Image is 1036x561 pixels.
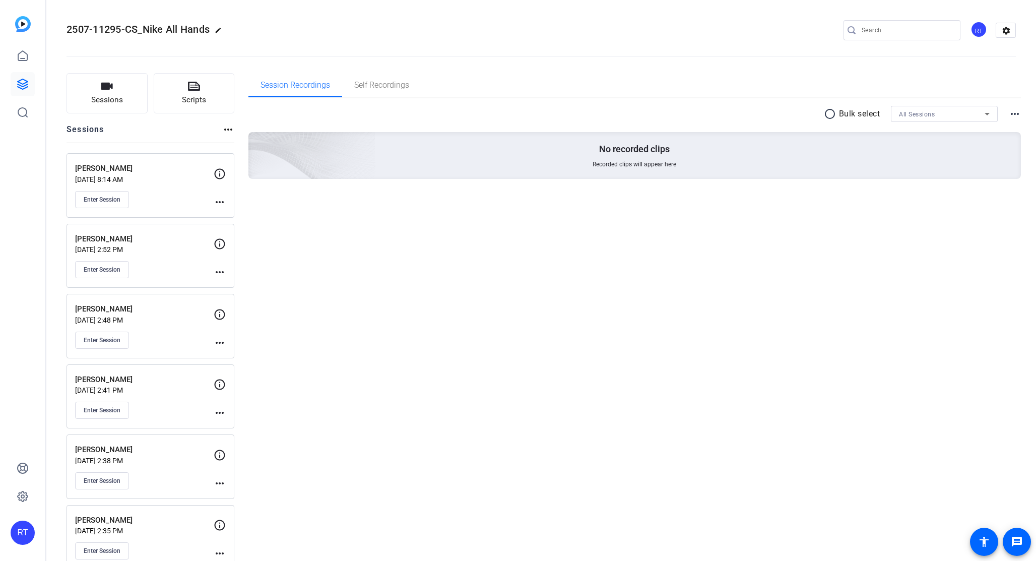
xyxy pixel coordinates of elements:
mat-icon: more_horiz [214,547,226,559]
mat-icon: more_horiz [214,337,226,349]
p: [PERSON_NAME] [75,444,214,456]
span: Recorded clips will appear here [593,160,676,168]
span: 2507-11295-CS_Nike All Hands [67,23,210,35]
span: Session Recordings [261,81,330,89]
mat-icon: settings [996,23,1016,38]
mat-icon: more_horiz [222,123,234,136]
button: Enter Session [75,191,129,208]
p: No recorded clips [599,143,670,155]
p: [PERSON_NAME] [75,374,214,386]
div: RT [11,521,35,545]
p: [PERSON_NAME] [75,303,214,315]
p: [PERSON_NAME] [75,233,214,245]
p: [DATE] 2:52 PM [75,245,214,254]
span: Enter Session [84,547,120,555]
span: Enter Session [84,266,120,274]
p: [DATE] 2:41 PM [75,386,214,394]
p: [DATE] 2:48 PM [75,316,214,324]
button: Scripts [154,73,235,113]
span: All Sessions [899,111,935,118]
p: [PERSON_NAME] [75,515,214,526]
p: [DATE] 8:14 AM [75,175,214,183]
span: Scripts [182,94,206,106]
button: Enter Session [75,472,129,489]
span: Enter Session [84,477,120,485]
button: Enter Session [75,332,129,349]
span: Self Recordings [354,81,409,89]
mat-icon: more_horiz [214,196,226,208]
button: Sessions [67,73,148,113]
p: [DATE] 2:35 PM [75,527,214,535]
mat-icon: more_horiz [1009,108,1021,120]
mat-icon: accessibility [978,536,990,548]
button: Enter Session [75,402,129,419]
img: blue-gradient.svg [15,16,31,32]
p: Bulk select [839,108,880,120]
mat-icon: more_horiz [214,407,226,419]
img: embarkstudio-empty-session.png [136,32,376,251]
span: Enter Session [84,406,120,414]
span: Enter Session [84,196,120,204]
span: Sessions [91,94,123,106]
button: Enter Session [75,542,129,559]
mat-icon: more_horiz [214,477,226,489]
h2: Sessions [67,123,104,143]
p: [DATE] 2:38 PM [75,457,214,465]
mat-icon: edit [215,27,227,39]
button: Enter Session [75,261,129,278]
input: Search [862,24,952,36]
div: RT [970,21,987,38]
mat-icon: more_horiz [214,266,226,278]
mat-icon: message [1011,536,1023,548]
ngx-avatar: Rob Thomas [970,21,988,39]
p: [PERSON_NAME] [75,163,214,174]
span: Enter Session [84,336,120,344]
mat-icon: radio_button_unchecked [824,108,839,120]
